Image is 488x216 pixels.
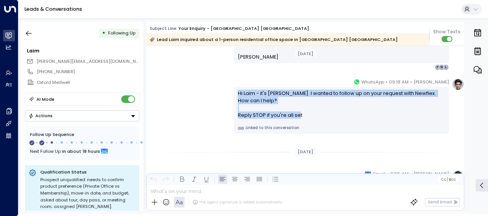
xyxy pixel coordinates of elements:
div: Lead Laim inquired about a 1-person residential office space in [GEOGRAPHIC_DATA] [GEOGRAPHIC_DATA] [150,36,398,43]
div: [PHONE_NUMBER] [37,69,139,75]
div: Prospect unqualified: needs to confirm product preference (Private Office vs Membership), move-in... [40,177,135,210]
button: Redo [161,175,170,184]
img: profile-logo.png [452,170,464,182]
button: Cc|Bcc [438,177,458,182]
span: laima@oxford-medwell.co.uk [36,58,139,65]
span: [PERSON_NAME][EMAIL_ADDRESS][DOMAIN_NAME] [36,58,147,64]
div: The agent signature is added automatically [193,200,282,205]
span: Show Texts [433,28,460,35]
div: • [102,28,106,39]
span: In about 18 hours [62,147,100,155]
span: Email [373,170,385,178]
div: Laim [27,47,139,54]
span: [PERSON_NAME] [238,53,279,61]
span: [PERSON_NAME] [414,170,449,178]
div: Button group with a nested menu [25,110,139,121]
div: L [443,64,449,70]
span: [PERSON_NAME] [414,78,449,86]
a: Leads & Conversations [25,6,82,12]
div: [DATE] [295,147,316,156]
span: Subject Line: [150,25,178,31]
div: AI Mode [36,95,54,103]
div: [DATE] [295,50,317,58]
span: • [386,78,387,86]
span: • [410,170,412,178]
span: Cc Bcc [441,177,456,182]
button: Undo [149,175,158,184]
a: Linked to this conversation [238,125,445,131]
img: profile-logo.png [452,78,464,90]
div: Follow Up Sequence [30,131,134,138]
div: Actions [28,113,53,118]
span: 09:18 AM [389,78,409,86]
p: Qualification Status [40,169,135,175]
div: Oxford Medwell [37,79,139,86]
span: WhatsApp [361,78,384,86]
span: 07:15 AM [390,170,409,178]
span: | [447,177,448,182]
span: • [410,78,412,86]
div: Next Follow Up: [30,147,134,155]
span: • [387,170,389,178]
button: Actions [25,110,139,121]
div: Your enquiry - [GEOGRAPHIC_DATA] [GEOGRAPHIC_DATA] [178,25,309,32]
span: Following Up [108,30,135,36]
div: H [435,64,441,70]
div: Hi Laim - it's [PERSON_NAME]. I wanted to follow up on your request with Newflex. How can I help?... [238,90,445,119]
div: N [439,64,445,70]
